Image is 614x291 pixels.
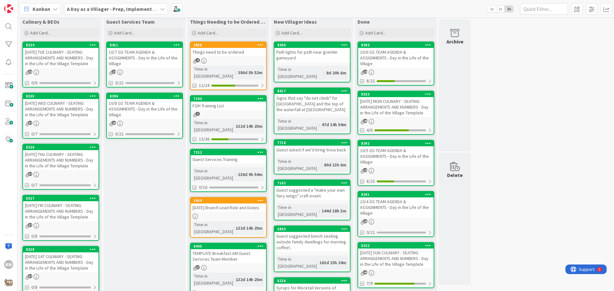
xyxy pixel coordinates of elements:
div: [DATE] SUN CULINARY - SEATING ARRANGEMENTS AND NUMBERS - Day in the Life of the Village Template [358,249,434,268]
div: Things need to be ordered [191,48,266,56]
div: 10/4 GS TEAM AGENDA & ASSIGNMENTS - Day in the Life of the Village [358,197,434,217]
div: 8326 [23,144,98,150]
div: Time in [GEOGRAPHIC_DATA] [276,118,319,132]
div: Time in [GEOGRAPHIC_DATA] [276,66,324,80]
img: avatar [4,278,13,287]
div: 8328[DATE] SAT CULINARY - SEATING ARRANGEMENTS AND NUMBERS - Day in the Life of the Village Template [23,247,98,272]
div: 7103 [193,96,266,101]
div: 132d 14h 25m [234,225,264,232]
div: 8327[DATE] FRI CULINARY - SEATING ARRANGEMENTS AND NUMBERS - Day in the Life of the Village Template [23,195,98,221]
div: 6226 [277,279,350,283]
div: 7103 [191,96,266,102]
div: [DATE] TUE CULINARY - SEATING ARRANGEMENTS AND NUMBERS - Day in the Life of the Village Template [23,48,98,68]
div: 144d 18h 3m [320,207,348,214]
div: 2858Things need to be ordered [191,42,266,56]
div: TEMPLATE Breakfast AM Guest Services Team Member [191,249,266,263]
span: Guest Services Team [106,19,155,25]
div: 8325 [23,93,98,99]
span: 4/6 [366,127,373,134]
span: 0/16 [199,184,207,191]
div: Time in [GEOGRAPHIC_DATA] [193,167,235,181]
div: 8323 [358,91,434,97]
div: 8017 [274,88,350,94]
div: 8391 [358,192,434,197]
span: : [235,171,236,178]
div: 8324[DATE] TUE CULINARY - SEATING ARRANGEMENTS AND NUMBERS - Day in the Life of the Village Template [23,42,98,68]
span: : [317,259,318,266]
div: Time in [GEOGRAPHIC_DATA] [193,65,235,80]
div: 8322 [358,243,434,249]
div: Archive [446,38,463,45]
div: 10/7 GS TEAM AGENDA & ASSIGNMENTS - Day in the Life of the Village [107,48,182,68]
div: 8323 [361,92,434,96]
div: Delete [447,171,463,179]
div: 7102Guest suggested a "make your own fairy wings" craft event [274,180,350,200]
span: 2x [496,6,505,12]
div: 8360 [277,43,350,47]
input: Quick Filter... [520,3,568,15]
div: 8396 [107,93,182,99]
div: [DATE] FRI CULINARY - SEATING ARRANGEMENTS AND NUMBERS - Day in the Life of the Village Template [23,201,98,221]
span: 1 [196,112,200,116]
div: 6833 [274,226,350,232]
span: 8/22 [366,78,375,84]
span: : [324,69,325,76]
div: 2858 [193,43,266,47]
div: 8326[DATE] THU CULINARY - SEATING ARRANGEMENTS AND NUMBERS - Day in the Life of the Village Template [23,144,98,170]
div: 6833Guest suggested bench seating outside family dwellings for morning coffee\ [274,226,350,252]
span: New Villager Ideas [274,19,317,25]
div: 7152Guest Services Training [191,149,266,164]
div: 839610/8 GS TEAM AGENDA & ASSIGNMENTS - Day in the Life of the Village [107,93,182,119]
div: [DATE] THU CULINARY - SEATING ARRANGEMENTS AND NUMBERS - Day in the Life of the Village Template [23,150,98,170]
div: Guest Services Training [191,155,266,164]
span: 3x [505,6,513,12]
span: 24 [112,70,116,74]
div: Time in [GEOGRAPHIC_DATA] [193,119,233,133]
div: 8324 [23,42,98,48]
span: : [233,276,234,283]
div: 8360Path lights for path near gremlin gameyard [274,42,350,62]
span: 0/22 [366,229,375,236]
div: 8017 [277,89,350,93]
div: 8326 [26,145,98,149]
span: Culinary & BEOs [22,19,59,25]
div: Signs that say "do not climb" for [GEOGRAPHIC_DATA] and the top of the waterfall at [GEOGRAPHIC_D... [274,94,350,114]
span: 24 [363,168,367,172]
span: Things Needing to be Ordered - PUT IN CARD, Don't make new card [190,19,267,25]
div: [DATE] Brunch Lead Role and Duties [191,203,266,212]
div: 6945 [191,243,266,249]
div: 7152 [191,149,266,155]
div: 132d 14h 25m [234,276,264,283]
div: 10/5 GS TEAM AGENDA & ASSIGNMENTS - Day in the Life of the Village [358,146,434,166]
div: 8392 [358,141,434,146]
div: [DATE] MON CULINARY - SEATING ARRANGEMENTS AND NUMBERS - Day in the Life of the Village Template [358,97,434,117]
div: 8360 [274,42,350,48]
span: 8/23 [366,178,375,185]
div: 386d 5h 52m [236,69,264,76]
span: : [235,69,236,76]
div: 841110/7 GS TEAM AGENDA & ASSIGNMENTS - Day in the Life of the Village [107,42,182,68]
div: 163d 15h 24m [318,259,348,266]
div: 8017Signs that say "do not climb" for [GEOGRAPHIC_DATA] and the top of the waterfall at [GEOGRAPH... [274,88,350,114]
div: 8411 [107,42,182,48]
div: 839310/6 GS TEAM AGENDA & ASSIGNMENTS - Day in the Life of the Village [358,42,434,68]
span: 23 [363,219,367,223]
span: 0/7 [31,182,37,188]
div: 8325 [26,94,98,98]
span: 37 [28,274,32,278]
div: 7102 [274,180,350,186]
div: Time in [GEOGRAPHIC_DATA] [276,158,321,172]
span: 12/24 [199,82,209,89]
div: 8d 20h 6m [325,69,348,76]
div: 839210/5 GS TEAM AGENDA & ASSIGNMENTS - Day in the Life of the Village [358,141,434,166]
span: 40 [363,119,367,123]
div: 138d 9h 54m [236,171,264,178]
span: 0/6 [31,80,37,86]
div: Time in [GEOGRAPHIC_DATA] [193,221,233,235]
div: 2689 [191,198,266,203]
div: 7102 [277,181,350,185]
span: 38 [28,70,32,74]
div: 7718 [274,140,350,146]
div: 7103FOH Training List [191,96,266,110]
span: 40 [363,270,367,274]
